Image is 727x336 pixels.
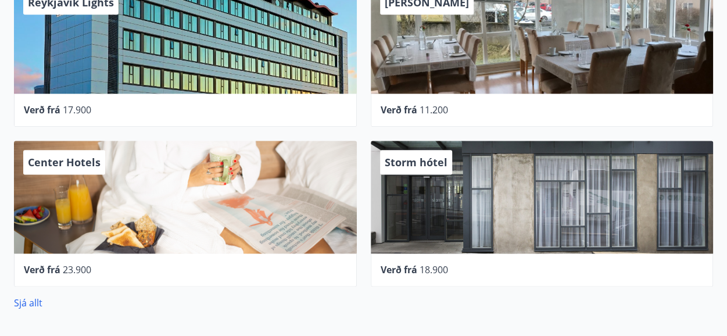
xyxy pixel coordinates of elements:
span: 11.200 [420,103,448,116]
span: Verð frá [24,103,60,116]
span: Storm hótel [385,155,447,169]
span: Verð frá [381,263,417,276]
span: Verð frá [381,103,417,116]
span: 23.900 [63,263,91,276]
span: 17.900 [63,103,91,116]
span: 18.900 [420,263,448,276]
span: Verð frá [24,263,60,276]
span: Center Hotels [28,155,101,169]
a: Sjá allt [14,296,42,309]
